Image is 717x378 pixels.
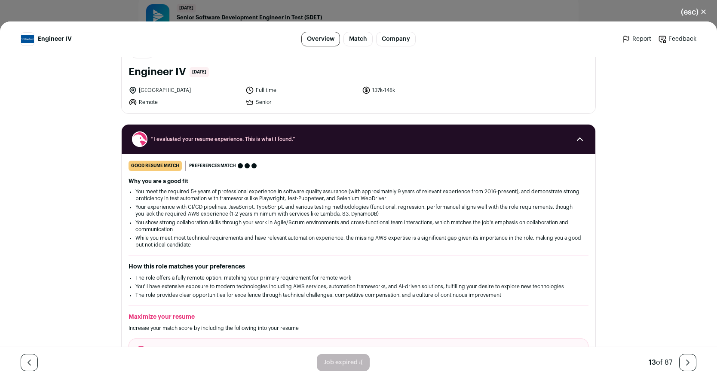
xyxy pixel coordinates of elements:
[135,219,582,233] li: You show strong collaboration skills through your work in Agile/Scrum environments and cross-func...
[135,274,582,281] li: The role offers a fully remote option, matching your primary requirement for remote work
[129,313,588,321] h2: Maximize your resume
[362,86,474,94] li: 137k-148k
[129,65,186,79] h1: Engineer IV
[622,35,651,43] a: Report
[658,35,696,43] a: Feedback
[151,136,566,143] span: “I evaluated your resume experience. This is what I found.”
[376,32,416,46] a: Company
[129,325,588,332] p: Increase your match score by including the following into your resume
[135,188,582,202] li: You meet the required 5+ years of professional experience in software quality assurance (with app...
[343,32,373,46] a: Match
[136,346,146,356] span: 1
[129,161,182,171] div: good resume match
[671,3,717,21] button: Close modal
[649,357,672,368] div: of 87
[135,292,582,299] li: The role provides clear opportunities for excellence through technical challenges, competitive co...
[245,86,357,94] li: Full time
[129,262,588,271] h2: How this role matches your preferences
[129,86,240,94] li: [GEOGRAPHIC_DATA]
[135,235,582,248] li: While you meet most technical requirements and have relevant automation experience, the missing A...
[135,283,582,290] li: You'll have extensive exposure to modern technologies including AWS services, automation framewor...
[245,98,357,107] li: Senior
[649,359,656,366] span: 13
[129,178,588,185] h2: Why you are a good fit
[21,35,34,43] img: cfb52ba93b836423ba4ae497992f271ff790f3b51a850b980c6490f462c3f813.jpg
[190,67,209,77] span: [DATE]
[135,204,582,217] li: Your experience with CI/CD pipelines, JavaScript, TypeScript, and various testing methodologies (...
[38,35,72,43] span: Engineer IV
[189,162,236,170] span: Preferences match
[301,32,340,46] a: Overview
[129,98,240,107] li: Remote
